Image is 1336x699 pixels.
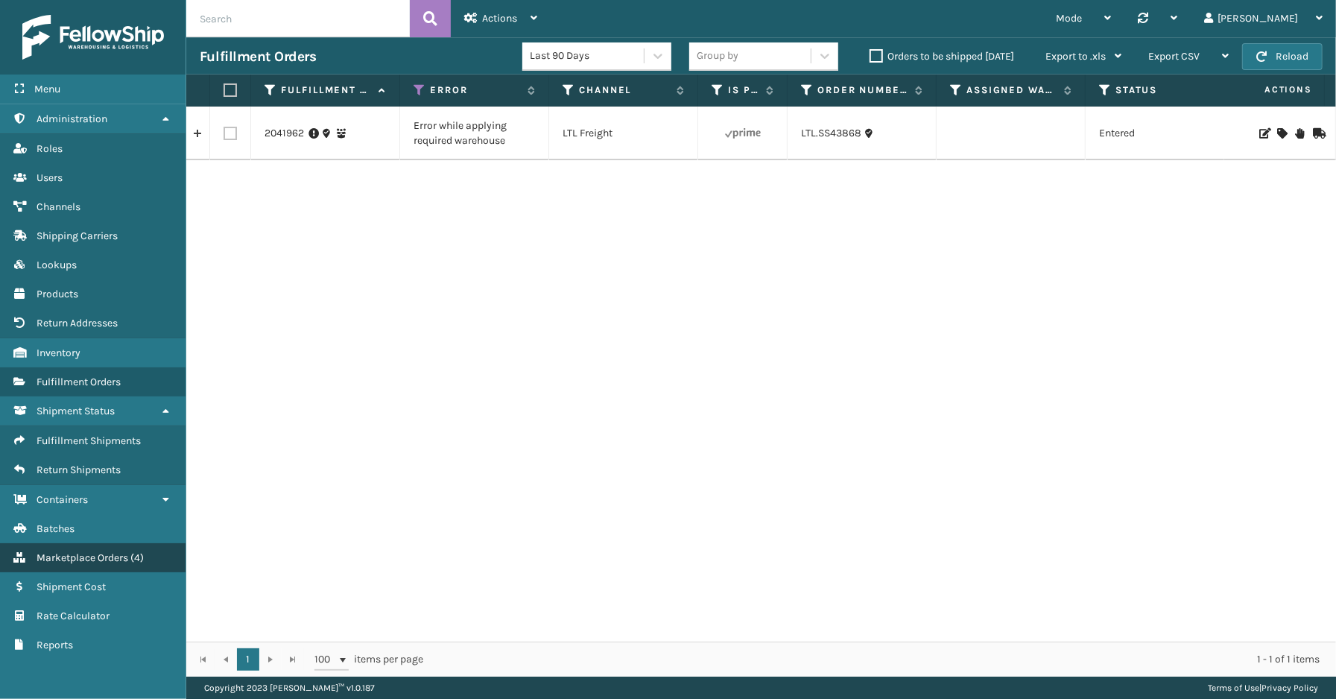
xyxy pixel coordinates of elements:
[281,83,371,97] label: Fulfillment Order Id
[37,230,118,242] span: Shipping Carriers
[200,48,316,66] h3: Fulfillment Orders
[1259,128,1268,139] i: Edit
[37,434,141,447] span: Fulfillment Shipments
[549,107,698,160] td: LTL Freight
[1115,83,1206,97] label: Status
[37,581,106,593] span: Shipment Cost
[1277,128,1286,139] i: Assign Carrier and Warehouse
[1208,683,1259,693] a: Terms of Use
[1218,78,1321,102] span: Actions
[697,48,738,64] div: Group by
[1313,128,1322,139] i: Mark as Shipped
[37,610,110,622] span: Rate Calculator
[22,15,164,60] img: logo
[130,551,144,564] span: ( 4 )
[870,50,1014,63] label: Orders to be shipped [DATE]
[530,48,645,64] div: Last 90 Days
[37,113,107,125] span: Administration
[37,464,121,476] span: Return Shipments
[817,83,908,97] label: Order Number
[34,83,60,95] span: Menu
[1295,128,1304,139] i: On Hold
[728,83,759,97] label: Is Prime
[314,652,337,667] span: 100
[1242,43,1323,70] button: Reload
[1045,50,1106,63] span: Export to .xls
[37,259,77,271] span: Lookups
[204,677,375,699] p: Copyright 2023 [PERSON_NAME]™ v 1.0.187
[37,639,73,651] span: Reports
[37,142,63,155] span: Roles
[37,376,121,388] span: Fulfillment Orders
[482,12,517,25] span: Actions
[1086,107,1235,160] td: Entered
[801,126,861,141] a: LTL.SS43868
[37,288,78,300] span: Products
[37,171,63,184] span: Users
[37,493,88,506] span: Containers
[430,83,520,97] label: Error
[37,551,128,564] span: Marketplace Orders
[1056,12,1082,25] span: Mode
[1208,677,1318,699] div: |
[37,405,115,417] span: Shipment Status
[314,648,423,671] span: items per page
[265,126,304,141] a: 2041962
[37,317,118,329] span: Return Addresses
[966,83,1057,97] label: Assigned Warehouse
[1148,50,1200,63] span: Export CSV
[37,200,80,213] span: Channels
[37,347,80,359] span: Inventory
[444,652,1320,667] div: 1 - 1 of 1 items
[579,83,669,97] label: Channel
[1261,683,1318,693] a: Privacy Policy
[237,648,259,671] a: 1
[37,522,75,535] span: Batches
[400,107,549,160] td: Error while applying required warehouse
